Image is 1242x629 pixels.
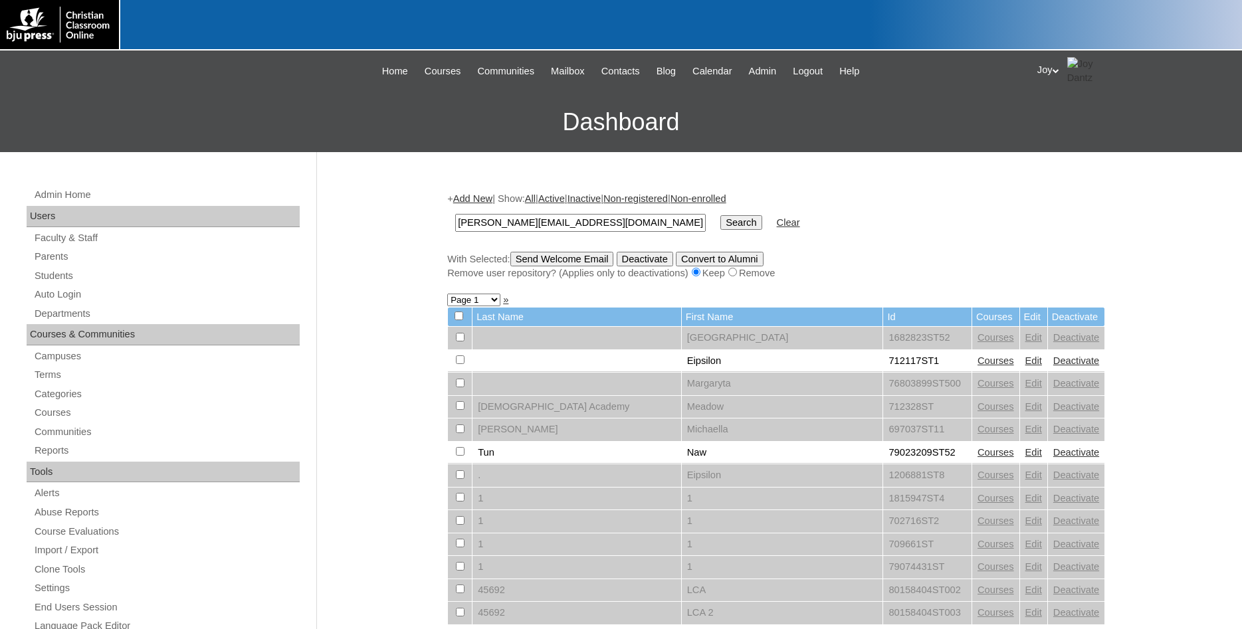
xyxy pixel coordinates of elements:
[682,579,883,602] td: LCA
[27,324,300,345] div: Courses & Communities
[883,579,972,602] td: 80158404ST002
[972,308,1019,327] td: Courses
[1053,378,1099,389] a: Deactivate
[1037,57,1229,84] div: Joy
[978,539,1014,549] a: Courses
[382,64,408,79] span: Home
[33,367,300,383] a: Terms
[1025,332,1042,343] a: Edit
[978,378,1014,389] a: Courses
[978,561,1014,572] a: Courses
[1025,355,1042,366] a: Edit
[33,442,300,459] a: Reports
[978,470,1014,480] a: Courses
[568,193,601,204] a: Inactive
[551,64,585,79] span: Mailbox
[1053,561,1099,572] a: Deactivate
[33,404,300,421] a: Courses
[1053,447,1099,458] a: Deactivate
[617,252,673,266] input: Deactivate
[1053,470,1099,480] a: Deactivate
[682,418,883,441] td: Michaella
[1025,470,1042,480] a: Edit
[472,464,681,487] td: .
[1053,355,1099,366] a: Deactivate
[682,308,883,327] td: First Name
[447,192,1105,280] div: + | Show: | | | |
[682,396,883,418] td: Meadow
[978,424,1014,434] a: Courses
[1025,424,1042,434] a: Edit
[883,373,972,395] td: 76803899ST500
[478,64,535,79] span: Communities
[455,214,706,232] input: Search
[978,447,1014,458] a: Courses
[472,533,681,556] td: 1
[1025,515,1042,526] a: Edit
[33,599,300,616] a: End Users Session
[447,266,1105,280] div: Remove user repository? (Applies only to deactivations) Keep Remove
[1053,424,1099,434] a: Deactivate
[425,64,461,79] span: Courses
[1025,539,1042,549] a: Edit
[27,462,300,483] div: Tools
[682,533,883,556] td: 1
[1067,57,1100,84] img: Joy Dantz
[595,64,647,79] a: Contacts
[472,442,681,464] td: Tun
[1025,561,1042,572] a: Edit
[682,556,883,579] td: 1
[682,488,883,510] td: 1
[883,464,972,487] td: 1206881ST8
[1048,308,1104,327] td: Deactivate
[1025,493,1042,503] a: Edit
[472,579,681,602] td: 45692
[883,602,972,624] td: 80158404ST003
[1053,332,1099,343] a: Deactivate
[883,396,972,418] td: 712328ST
[471,64,542,79] a: Communities
[749,64,777,79] span: Admin
[33,348,300,365] a: Campuses
[978,493,1014,503] a: Courses
[839,64,859,79] span: Help
[1053,515,1099,526] a: Deactivate
[510,252,614,266] input: Send Welcome Email
[33,268,300,284] a: Students
[375,64,415,79] a: Home
[1053,539,1099,549] a: Deactivate
[720,215,762,230] input: Search
[472,308,681,327] td: Last Name
[33,580,300,596] a: Settings
[1025,378,1042,389] a: Edit
[682,327,883,349] td: [GEOGRAPHIC_DATA]
[472,556,681,579] td: 1
[472,396,681,418] td: [DEMOGRAPHIC_DATA] Academy
[1025,401,1042,412] a: Edit
[978,607,1014,618] a: Courses
[418,64,468,79] a: Courses
[883,488,972,510] td: 1815947ST4
[883,418,972,441] td: 697037ST11
[1053,401,1099,412] a: Deactivate
[978,584,1014,595] a: Courses
[682,350,883,373] td: Eipsilon
[472,488,681,510] td: 1
[650,64,682,79] a: Blog
[33,523,300,540] a: Course Evaluations
[27,206,300,227] div: Users
[786,64,829,79] a: Logout
[33,248,300,265] a: Parents
[883,556,972,579] td: 79074431ST
[742,64,783,79] a: Admin
[544,64,591,79] a: Mailbox
[682,373,883,395] td: Margaryta
[503,294,508,305] a: »
[472,418,681,441] td: [PERSON_NAME]
[671,193,726,204] a: Non-enrolled
[1020,308,1047,327] td: Edit
[33,306,300,322] a: Departments
[472,602,681,624] td: 45692
[1053,584,1099,595] a: Deactivate
[1053,493,1099,503] a: Deactivate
